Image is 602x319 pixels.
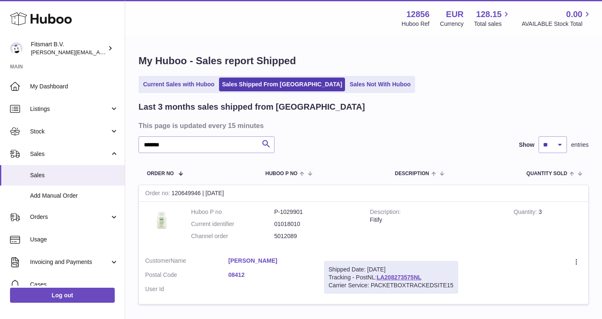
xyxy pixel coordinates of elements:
div: Carrier Service: PACKETBOXTRACKEDSITE15 [329,281,453,289]
span: Listings [30,105,110,113]
td: 3 [507,202,588,251]
div: Fitify [370,216,501,224]
span: Quantity Sold [526,171,567,176]
strong: EUR [446,9,463,20]
div: Fitsmart B.V. [31,40,106,56]
span: Usage [30,236,118,244]
div: Currency [440,20,464,28]
strong: Quantity [514,208,539,217]
strong: Description [370,208,401,217]
span: Add Manual Order [30,192,118,200]
a: Sales Shipped From [GEOGRAPHIC_DATA] [219,78,345,91]
dd: 5012089 [274,232,357,240]
span: Orders [30,213,110,221]
span: Order No [147,171,174,176]
span: Sales [30,171,118,179]
dt: Postal Code [145,271,228,281]
h1: My Huboo - Sales report Shipped [139,54,589,68]
a: 08412 [228,271,311,279]
a: LA208273575NL [377,274,421,281]
h2: Last 3 months sales shipped from [GEOGRAPHIC_DATA] [139,101,365,113]
div: Shipped Date: [DATE] [329,266,453,274]
a: Current Sales with Huboo [140,78,217,91]
a: 0.00 AVAILABLE Stock Total [521,9,592,28]
a: Log out [10,288,115,303]
div: Huboo Ref [402,20,430,28]
strong: Order no [145,190,171,198]
span: Stock [30,128,110,136]
h3: This page is updated every 15 minutes [139,121,587,130]
span: Huboo P no [265,171,297,176]
strong: 12856 [406,9,430,20]
img: 128561739542540.png [145,208,179,232]
a: [PERSON_NAME] [228,257,311,265]
a: 128.15 Total sales [474,9,511,28]
dd: 01018010 [274,220,357,228]
span: Invoicing and Payments [30,258,110,266]
label: Show [519,141,534,149]
dt: Current identifier [191,220,274,228]
span: [PERSON_NAME][EMAIL_ADDRESS][DOMAIN_NAME] [31,49,167,55]
span: Sales [30,150,110,158]
span: Description [395,171,429,176]
span: Cases [30,281,118,289]
span: My Dashboard [30,83,118,90]
dt: Channel order [191,232,274,240]
a: Sales Not With Huboo [347,78,413,91]
span: AVAILABLE Stock Total [521,20,592,28]
span: 0.00 [566,9,582,20]
span: Total sales [474,20,511,28]
div: 120649946 | [DATE] [139,185,588,202]
div: Tracking - PostNL: [324,261,458,294]
span: Customer [145,257,171,264]
img: jonathan@leaderoo.com [10,42,23,55]
span: entries [571,141,589,149]
dt: User Id [145,285,228,293]
dd: P-1029901 [274,208,357,216]
span: 128.15 [476,9,501,20]
dt: Name [145,257,228,267]
dt: Huboo P no [191,208,274,216]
